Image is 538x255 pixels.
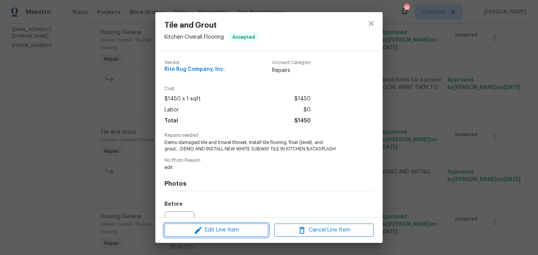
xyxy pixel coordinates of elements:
[164,34,224,40] span: Kitchen - Overall Flooring
[277,225,371,235] span: Cancel Line Item
[164,86,311,91] span: Cost
[404,5,409,12] div: 74
[164,21,259,30] span: Tile and Grout
[294,116,311,127] span: $1450
[167,225,266,235] span: Edit Line Item
[229,33,258,41] span: Accepted
[294,94,311,105] span: $1450
[164,180,374,188] h4: Photos
[272,67,311,74] span: Repairs
[164,139,353,152] span: Demo damaged tile and trowel thinset. Install tile flooring, float (level), and grout....DEMO AND...
[274,224,374,237] button: Cancel Line Item
[164,67,225,72] span: Rite Rug Company, Inc.
[272,60,311,65] span: Account Category
[164,202,183,207] h5: Before
[303,105,311,116] span: $0
[164,224,268,237] button: Edit Line Item
[164,116,178,127] span: Total
[164,133,374,138] span: Repairs needed
[362,14,380,33] button: close
[164,164,353,171] span: edit
[164,60,225,65] span: Vendor
[164,94,201,105] span: $1450 x 1 sqft
[164,158,374,163] span: No Photo Reason
[164,105,179,116] span: Labor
